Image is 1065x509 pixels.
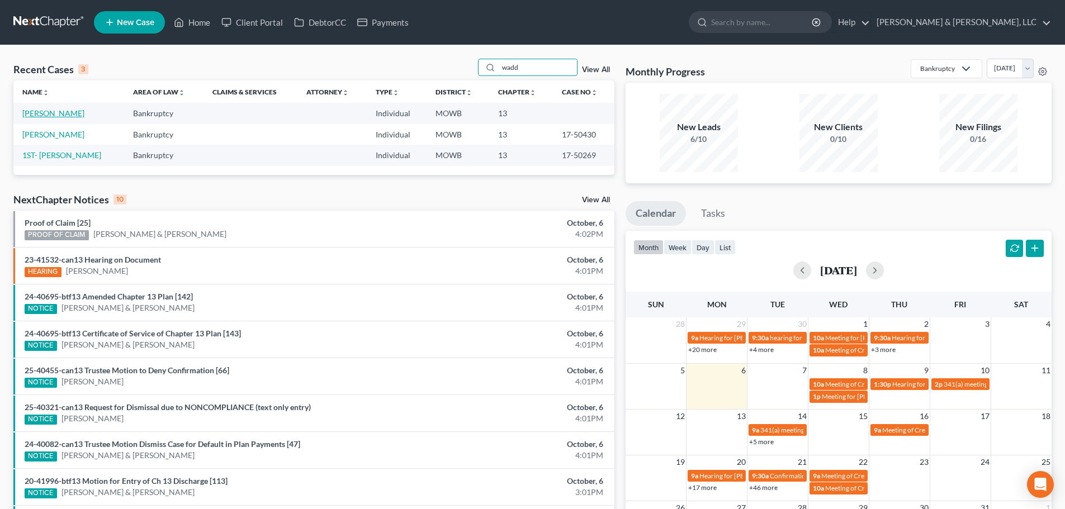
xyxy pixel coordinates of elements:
[633,240,664,255] button: month
[874,426,881,434] span: 9a
[418,217,603,229] div: October, 6
[760,426,868,434] span: 341(a) meeting for [PERSON_NAME]
[25,488,57,498] div: NOTICE
[749,437,774,446] a: +5 more
[418,413,603,424] div: 4:01PM
[133,88,185,96] a: Area of Lawunfold_more
[825,484,949,492] span: Meeting of Creditors for [PERSON_NAME]
[25,255,161,264] a: 23-41532-can13 Hearing on Document
[1027,471,1054,498] div: Open Intercom Messenger
[1045,317,1052,331] span: 4
[591,89,598,96] i: unfold_more
[529,89,536,96] i: unfold_more
[679,364,686,377] span: 5
[25,230,89,240] div: PROOF OF CLAIM
[829,299,848,309] span: Wed
[752,426,759,434] span: 9a
[892,334,979,342] span: Hearing for [PERSON_NAME]
[736,317,747,331] span: 29
[862,364,869,377] span: 8
[25,439,300,449] a: 24-40082-can13 Trustee Motion Dismiss Case for Default in Plan Payments [47]
[954,299,966,309] span: Fri
[692,240,714,255] button: day
[117,18,154,27] span: New Case
[418,450,603,461] div: 4:01PM
[874,334,891,342] span: 9:30a
[25,378,57,388] div: NOTICE
[367,103,427,123] td: Individual
[691,472,698,480] span: 9a
[418,402,603,413] div: October, 6
[699,334,840,342] span: Hearing for [PERSON_NAME] [PERSON_NAME]
[418,302,603,313] div: 4:01PM
[832,12,870,32] a: Help
[418,254,603,265] div: October, 6
[418,339,603,350] div: 4:01PM
[178,89,185,96] i: unfold_more
[660,134,738,145] div: 6/10
[813,380,824,388] span: 10a
[22,150,101,160] a: 1ST- [PERSON_NAME]
[61,413,124,424] a: [PERSON_NAME]
[61,302,195,313] a: [PERSON_NAME] & [PERSON_NAME]
[688,483,717,492] a: +17 more
[736,410,747,423] span: 13
[979,364,991,377] span: 10
[626,65,705,78] h3: Monthly Progress
[923,364,930,377] span: 9
[797,410,808,423] span: 14
[770,299,785,309] span: Tue
[13,63,88,76] div: Recent Cases
[675,317,686,331] span: 28
[858,455,869,469] span: 22
[25,329,241,338] a: 24-40695-btf13 Certificate of Service of Chapter 13 Plan [143]
[418,328,603,339] div: October, 6
[25,304,57,314] div: NOTICE
[93,229,226,240] a: [PERSON_NAME] & [PERSON_NAME]
[660,121,738,134] div: New Leads
[288,12,352,32] a: DebtorCC
[770,472,898,480] span: Confirmation Hearing for [PERSON_NAME]
[935,380,943,388] span: 2p
[418,291,603,302] div: October, 6
[813,346,824,354] span: 10a
[979,410,991,423] span: 17
[216,12,288,32] a: Client Portal
[124,103,204,123] td: Bankruptcy
[797,455,808,469] span: 21
[944,380,1052,388] span: 341(a) meeting for [PERSON_NAME]
[203,80,297,103] th: Claims & Services
[376,88,399,96] a: Typeunfold_more
[25,476,228,486] a: 20-41996-btf13 Motion for Entry of Ch 13 Discharge [113]
[498,88,536,96] a: Chapterunfold_more
[691,334,698,342] span: 9a
[939,121,1017,134] div: New Filings
[752,472,769,480] span: 9:30a
[799,121,878,134] div: New Clients
[582,196,610,204] a: View All
[891,299,907,309] span: Thu
[489,124,553,145] td: 13
[675,410,686,423] span: 12
[25,267,61,277] div: HEARING
[25,218,91,227] a: Proof of Claim [25]
[813,334,824,342] span: 10a
[427,145,489,165] td: MOWB
[648,299,664,309] span: Sun
[352,12,414,32] a: Payments
[825,334,972,342] span: Meeting for [PERSON_NAME] & [PERSON_NAME]
[168,12,216,32] a: Home
[664,240,692,255] button: week
[553,145,614,165] td: 17-50269
[124,124,204,145] td: Bankruptcy
[923,317,930,331] span: 2
[871,345,896,354] a: +3 more
[427,124,489,145] td: MOWB
[801,364,808,377] span: 7
[61,450,195,461] a: [PERSON_NAME] & [PERSON_NAME]
[436,88,472,96] a: Districtunfold_more
[418,229,603,240] div: 4:02PM
[711,12,813,32] input: Search by name...
[418,475,603,487] div: October, 6
[770,334,915,342] span: hearing for [PERSON_NAME] & [PERSON_NAME]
